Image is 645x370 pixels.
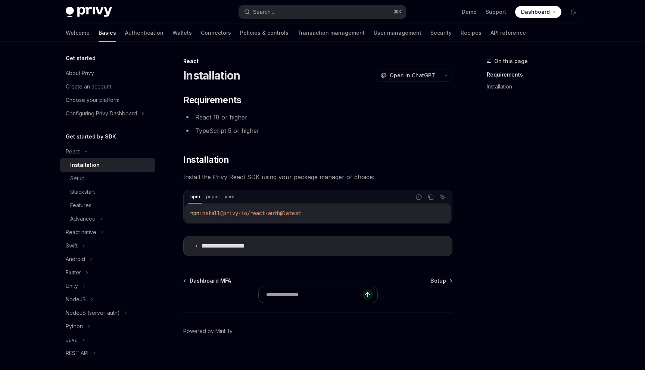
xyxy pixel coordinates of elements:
div: Configuring Privy Dashboard [66,109,137,118]
h5: Get started [66,54,96,63]
span: Dashboard MFA [190,277,231,285]
a: Basics [99,24,116,42]
a: Dashboard MFA [184,277,231,285]
a: Recipes [461,24,482,42]
a: Choose your platform [60,93,155,107]
span: Setup [430,277,446,285]
a: Installation [487,81,585,93]
a: Installation [60,158,155,172]
a: Authentication [125,24,163,42]
a: API reference [490,24,526,42]
a: Requirements [487,69,585,81]
a: Setup [430,277,452,285]
a: Demo [462,8,477,16]
a: Quickstart [60,185,155,199]
div: React native [66,228,96,237]
span: Dashboard [521,8,550,16]
div: Flutter [66,268,81,277]
div: npm [188,192,202,201]
button: Search...⌘K [239,5,406,19]
button: Send message [362,289,373,300]
span: npm [190,210,199,217]
button: Report incorrect code [414,192,424,202]
div: Create an account [66,82,111,91]
a: Connectors [201,24,231,42]
a: Create an account [60,80,155,93]
span: install [199,210,220,217]
div: REST API [66,349,88,358]
a: Support [486,8,506,16]
button: Copy the contents from the code block [426,192,436,202]
div: Advanced [70,214,96,223]
div: Quickstart [70,187,95,196]
a: Setup [60,172,155,185]
a: Powered by Mintlify [183,327,233,335]
a: Welcome [66,24,90,42]
a: User management [374,24,421,42]
a: Dashboard [515,6,561,18]
div: NodeJS (server-auth) [66,308,120,317]
div: Swift [66,241,78,250]
div: Java [66,335,78,344]
div: NodeJS [66,295,86,304]
a: Security [430,24,452,42]
div: Unity [66,282,78,290]
div: Python [66,322,83,331]
a: About Privy [60,66,155,80]
div: Android [66,255,85,264]
button: Ask AI [438,192,448,202]
button: Toggle dark mode [567,6,579,18]
div: Search... [253,7,274,16]
div: Choose your platform [66,96,119,105]
li: TypeScript 5 or higher [183,125,452,136]
span: @privy-io/react-auth@latest [220,210,301,217]
div: pnpm [204,192,221,201]
li: React 18 or higher [183,112,452,122]
div: React [66,147,80,156]
button: Open in ChatGPT [376,69,440,82]
h1: Installation [183,69,240,82]
a: Wallets [172,24,192,42]
div: Setup [70,174,85,183]
span: ⌘ K [394,9,402,15]
img: dark logo [66,7,112,17]
div: About Privy [66,69,94,78]
span: On this page [494,57,528,66]
div: yarn [222,192,237,201]
h5: Get started by SDK [66,132,116,141]
span: Install the Privy React SDK using your package manager of choice: [183,172,452,182]
a: Features [60,199,155,212]
a: Policies & controls [240,24,289,42]
div: Installation [70,161,100,170]
span: Requirements [183,94,241,106]
div: React [183,57,452,65]
span: Open in ChatGPT [390,72,435,79]
span: Installation [183,154,229,166]
div: Features [70,201,91,210]
a: Transaction management [297,24,365,42]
